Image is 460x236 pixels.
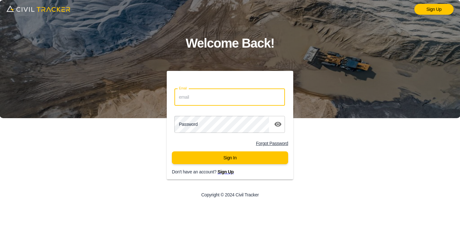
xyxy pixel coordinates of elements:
[186,33,274,54] h1: Welcome Back!
[201,192,259,197] p: Copyright © 2024 Civil Tracker
[414,4,454,15] a: Sign Up
[6,3,70,14] img: logo
[256,141,288,146] a: Forgot Password
[174,89,285,106] input: email
[172,169,298,174] p: Don't have an account?
[172,151,288,164] button: Sign In
[218,169,234,174] a: Sign Up
[272,118,284,131] button: toggle password visibility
